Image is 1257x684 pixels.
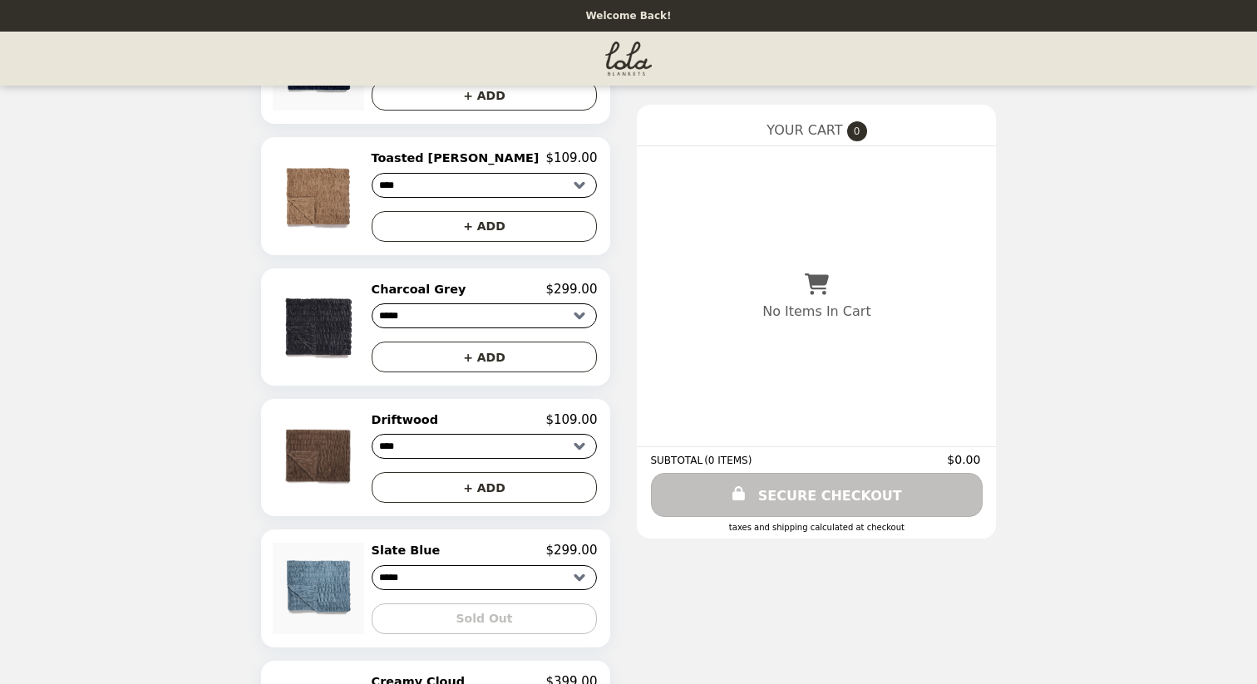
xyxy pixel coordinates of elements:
img: Brand Logo [605,42,653,76]
span: YOUR CART [767,122,842,138]
span: SUBTOTAL [650,455,704,466]
img: Driftwood [273,412,367,503]
h2: Charcoal Grey [372,282,473,297]
select: Select a product variant [372,434,598,459]
h2: Slate Blue [372,543,447,558]
span: 0 [847,121,867,141]
h2: Toasted [PERSON_NAME] [372,150,546,165]
span: $0.00 [947,453,983,466]
select: Select a product variant [372,565,598,590]
button: + ADD [372,472,598,503]
p: No Items In Cart [762,303,870,319]
p: $299.00 [545,282,597,297]
h2: Driftwood [372,412,445,427]
span: ( 0 ITEMS ) [704,455,752,466]
p: $299.00 [545,543,597,558]
p: $109.00 [545,412,597,427]
button: + ADD [372,342,598,372]
p: $109.00 [545,150,597,165]
select: Select a product variant [372,303,598,328]
p: Welcome Back! [585,10,671,22]
img: Charcoal Grey [273,282,367,372]
button: + ADD [372,211,598,242]
select: Select a product variant [372,173,598,198]
img: Toasted Almond [273,150,367,241]
img: Slate Blue [273,543,367,633]
div: Taxes and Shipping calculated at checkout [650,523,983,532]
